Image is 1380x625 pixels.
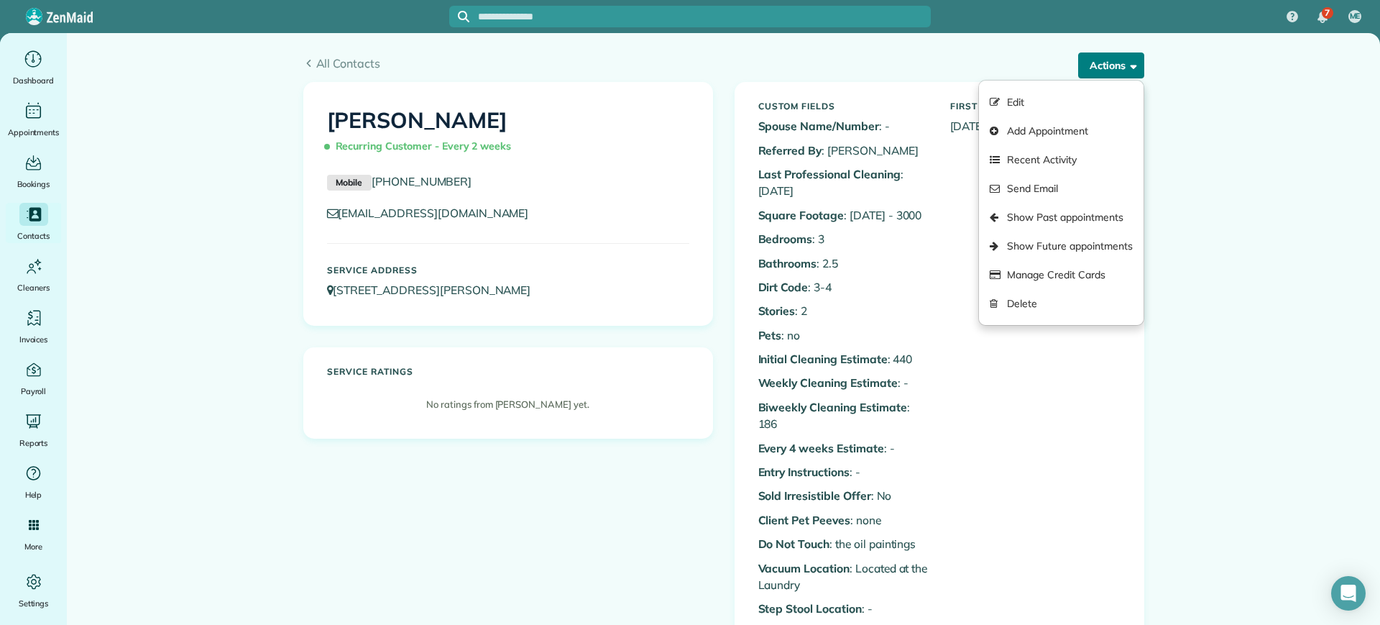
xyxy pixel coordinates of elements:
a: Delete [979,289,1143,318]
a: Edit [979,88,1143,117]
span: Reports [19,436,48,450]
p: [DATE] [950,118,1121,134]
a: Invoices [6,306,61,347]
b: Sold Irresistible Offer [758,488,871,503]
span: Cleaners [17,280,50,295]
a: All Contacts [303,55,1144,72]
p: No ratings from [PERSON_NAME] yet. [334,398,682,412]
a: Manage Credit Cards [979,260,1143,289]
a: Settings [6,570,61,611]
a: Bookings [6,151,61,191]
b: Spouse Name/Number [758,119,879,133]
a: Show Future appointments [979,232,1143,260]
a: Show Past appointments [979,203,1143,232]
p: : the oil paintings [758,536,929,552]
b: Step Stool Location [758,601,862,616]
b: Client Pet Peeves [758,513,850,527]
small: Mobile [327,175,372,191]
a: Payroll [6,358,61,398]
p: : no [758,327,929,344]
p: : - [758,464,929,480]
p: : - [758,375,929,391]
span: Bookings [17,177,50,191]
button: Actions [1078,53,1144,78]
div: 7 unread notifications [1307,1,1338,33]
button: Focus search [449,11,469,22]
p: : 3-4 [758,279,929,296]
p: : 2 [758,303,929,319]
div: Open Intercom Messenger [1331,576,1366,611]
a: Appointments [6,99,61,140]
a: Send Email [979,174,1143,203]
svg: Focus search [458,11,469,22]
a: Cleaners [6,255,61,295]
b: Biweekly Cleaning Estimate [758,400,907,414]
p: : 3 [758,231,929,247]
a: Add Appointment [979,117,1143,145]
h1: [PERSON_NAME] [327,109,689,159]
p: : none [758,512,929,529]
b: Every 4 weeks Estimate [758,441,884,455]
p: : - [758,440,929,457]
span: More [24,539,42,554]
p: : - [758,601,929,617]
h5: Service Address [327,265,689,275]
p: : 186 [758,399,929,433]
h5: First Serviced On [950,101,1121,111]
a: [STREET_ADDRESS][PERSON_NAME] [327,283,545,297]
p: : [DATE] - 3000 [758,207,929,224]
b: Last Professional Cleaning [758,167,901,181]
span: ME [1350,11,1361,22]
span: 7 [1325,7,1330,19]
h5: Service ratings [327,367,689,376]
b: Referred By [758,143,822,158]
span: All Contacts [316,55,1144,72]
span: Settings [19,596,49,611]
b: Initial Cleaning Estimate [758,352,888,366]
b: Entry Instructions [758,465,850,479]
b: Do Not Touch [758,537,830,551]
b: Weekly Cleaning Estimate [758,375,898,390]
a: [EMAIL_ADDRESS][DOMAIN_NAME] [327,206,543,220]
span: Help [25,488,42,502]
a: Mobile[PHONE_NUMBER] [327,174,472,188]
span: Dashboard [13,73,54,88]
p: : [DATE] [758,166,929,200]
b: Pets [758,328,782,342]
a: Reports [6,410,61,450]
p: : - [758,118,929,134]
b: Stories [758,304,796,318]
a: Contacts [6,203,61,243]
p: : Located at the Laundry [758,560,929,594]
span: Payroll [21,384,47,398]
h5: Custom Fields [758,101,929,111]
span: Invoices [19,332,48,347]
a: Help [6,462,61,502]
b: Bathrooms [758,256,817,270]
b: Vacuum Location [758,561,850,575]
b: Dirt Code [758,280,809,294]
span: Recurring Customer - Every 2 weeks [327,134,517,159]
p: : [PERSON_NAME] [758,142,929,159]
span: Appointments [8,125,60,140]
p: : 2.5 [758,255,929,272]
a: Dashboard [6,47,61,88]
p: : 440 [758,351,929,368]
p: : No [758,488,929,504]
b: Bedrooms [758,232,813,246]
b: Square Footage [758,208,844,222]
a: Recent Activity [979,145,1143,174]
span: Contacts [17,229,50,243]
